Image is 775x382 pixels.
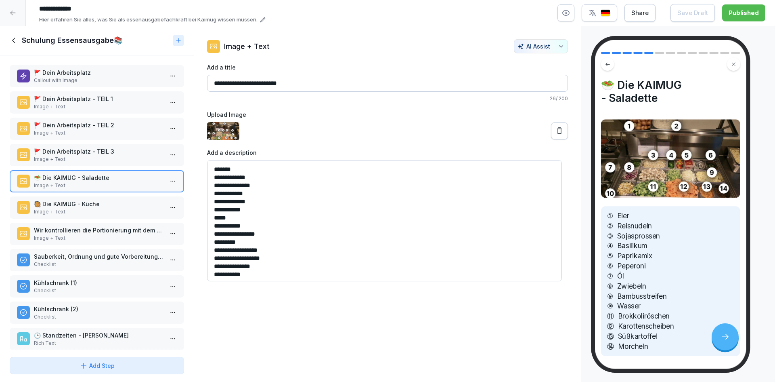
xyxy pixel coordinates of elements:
[34,173,163,182] p: 🥗 Die KAIMUG - Saladette
[34,305,163,313] p: Kühlschrank (2)
[34,182,163,189] p: Image + Text
[34,226,163,234] p: Wir kontrollieren die Portionierung mit dem Löffel🥄​
[631,8,649,17] div: Share
[517,43,564,50] div: AI Assist
[207,110,568,119] label: Upload Image
[22,36,123,45] h1: Schulung Essensausgabe📚
[10,328,184,350] div: 🕒 Standzeiten - [PERSON_NAME]Rich Text
[10,170,184,192] div: 🥗 Die KAIMUG - SaladetteImage + Text
[601,9,610,17] img: de.svg
[207,148,568,157] label: Add a description
[34,95,163,103] p: 🚩 Dein Arbeitsplatz - TEIL 1
[34,234,163,242] p: Image + Text
[34,103,163,110] p: Image + Text
[729,8,759,17] div: Published
[10,223,184,245] div: Wir kontrollieren die Portionierung mit dem Löffel🥄​Image + Text
[207,63,568,72] label: Add a title
[514,39,568,53] button: AI Assist
[34,208,163,215] p: Image + Text
[34,287,163,294] p: Checklist
[34,261,163,268] p: Checklist
[34,68,163,77] p: 🚩 Dein Arbeitsplatz
[34,77,163,84] p: Callout with Image
[10,302,184,324] div: Kühlschrank (2)Checklist
[34,340,163,347] p: Rich Text
[34,121,163,129] p: 🚩 Dein Arbeitsplatz - TEIL 2
[601,119,740,198] img: Image and Text preview image
[670,4,715,22] button: Save Draft
[10,144,184,166] div: 🚩 Dein Arbeitsplatz - TEIL 3Image + Text
[34,313,163,321] p: Checklist
[39,16,258,24] p: Hier erfahren Sie alles, was Sie als essenausgabefachkraft bei Kaimug wissen müssen.
[34,252,163,261] p: Sauberkeit, Ordnung und gute Vorbereitung sind das A und O
[34,147,163,156] p: 🚩 Dein Arbeitsplatz - TEIL 3
[601,78,740,105] h4: 🥗 Die KAIMUG - Saladette
[224,41,270,52] p: Image + Text
[10,249,184,271] div: Sauberkeit, Ordnung und gute Vorbereitung sind das A und OChecklist
[34,156,163,163] p: Image + Text
[624,4,656,22] button: Share
[34,331,163,340] p: 🕒 Standzeiten - [PERSON_NAME]
[207,122,239,140] img: clkbamf1o00093b6zpb49ebb2.jpg
[207,95,568,102] p: 26 / 200
[34,129,163,137] p: Image + Text
[10,275,184,298] div: Kühlschrank (1)Checklist
[722,4,765,21] button: Published
[10,196,184,219] div: 🥘 Die KAIMUG - KücheImage + Text
[80,361,115,370] div: Add Step
[10,118,184,140] div: 🚩 Dein Arbeitsplatz - TEIL 2Image + Text
[10,91,184,114] div: 🚩 Dein Arbeitsplatz - TEIL 1Image + Text
[10,357,184,374] button: Add Step
[10,65,184,87] div: 🚩 Dein ArbeitsplatzCallout with Image
[607,211,734,351] p: ① Eier ② Reisnudeln ③ Sojasprossen ④ Basilikum ⑤ Paprikamix ⑥ Peperoni ⑦ Öl ⑧ Zwiebeln ⑨ Bambusst...
[34,200,163,208] p: 🥘 Die KAIMUG - Küche
[677,8,708,17] div: Save Draft
[34,279,163,287] p: Kühlschrank (1)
